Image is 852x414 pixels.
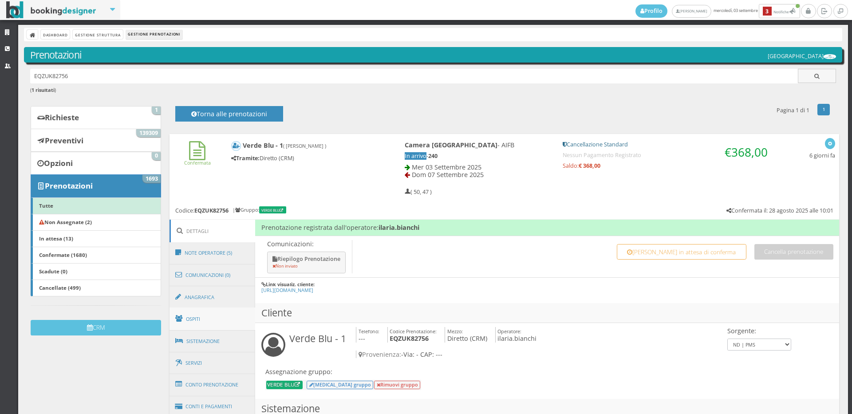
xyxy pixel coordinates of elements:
h4: - AIFB [405,141,551,149]
a: Cancellate (499) [31,280,161,296]
span: 139309 [136,129,161,137]
a: verde blu [267,381,301,388]
a: Non Assegnate (2) [31,214,161,231]
a: Preventivi 139309 [31,129,161,152]
a: Gestione Struttura [73,30,122,39]
b: Cancellate (499) [39,284,81,291]
h6: | Gruppo: [233,207,287,213]
h5: Confermata il: 28 agosto 2025 alle 10:01 [726,207,833,214]
span: Via: [403,350,414,359]
a: Conto Prenotazione [170,373,256,396]
small: Operatore: [497,328,521,335]
span: 1693 [142,175,161,183]
button: Rimuovi gruppo [374,381,420,390]
p: Comunicazioni: [267,240,347,248]
small: Mezzo: [447,328,463,335]
h4: --- [356,327,379,343]
small: Non inviato [272,263,298,269]
b: 240 [428,152,438,160]
a: Scadute (0) [31,263,161,280]
li: Gestione Prenotazioni [126,30,182,39]
span: In arrivo [405,152,426,160]
a: Confermata [184,152,211,166]
a: [URL][DOMAIN_NAME] [261,287,313,293]
small: Codice Prenotazione: [390,328,437,335]
button: 3Notifiche [759,4,800,18]
button: Riepilogo Prenotazione Non inviato [267,252,346,273]
h4: Sorgente: [727,327,791,335]
small: ( [PERSON_NAME] ) [283,142,326,149]
h5: Codice: [175,207,229,214]
small: Telefono: [359,328,379,335]
b: In attesa (13) [39,235,73,242]
h5: - [405,153,551,159]
a: 1 [817,104,830,115]
b: EQZUK82756 [390,334,429,343]
b: Confermate (1680) [39,251,87,258]
h5: [GEOGRAPHIC_DATA] [768,53,836,59]
h5: Diretto (CRM) [231,155,375,162]
b: Opzioni [44,158,73,168]
button: [MEDICAL_DATA] gruppo [307,381,373,390]
a: Confermate (1680) [31,247,161,264]
a: Tutte [31,197,161,214]
a: In attesa (13) [31,230,161,247]
span: Mer 03 Settembre 2025 [412,163,481,171]
a: [PERSON_NAME] [672,5,711,18]
h4: - [356,351,725,358]
button: CRM [31,320,161,335]
b: 1 risultati [32,87,55,93]
h3: Cliente [255,303,839,323]
span: Dom 07 Settembre 2025 [412,170,484,179]
button: Cancella prenotazione [754,244,833,260]
h5: Cancellazione Standard [563,141,772,148]
a: Profilo [635,4,667,18]
a: Ospiti [170,308,256,331]
b: 3 [763,7,772,16]
b: Non Assegnate (2) [39,218,92,225]
strong: € 368,00 [579,162,600,170]
b: Tutte [39,202,53,209]
b: Scadute (0) [39,268,67,275]
span: € [725,144,768,160]
h4: ilaria.bianchi [495,327,537,343]
h3: Verde Blu - 1 [289,333,346,344]
a: Prenotazioni 1693 [31,174,161,197]
h4: Prenotazione registrata dall'operatore: [255,220,839,236]
a: verde blu [261,208,285,213]
a: Opzioni 0 [31,152,161,175]
a: Dettagli [170,220,256,242]
b: Prenotazioni [45,181,93,191]
h5: Pagina 1 di 1 [777,107,809,114]
input: Ricerca cliente - (inserisci il codice, il nome, il cognome, il numero di telefono o la mail) [30,69,798,83]
b: EQZUK82756 [194,207,229,214]
a: Sistemazione [170,330,256,353]
b: Preventivi [45,135,83,146]
span: - CAP: --- [416,350,442,359]
h5: ( 50, 47 ) [405,189,432,195]
h3: Prenotazioni [30,49,836,61]
a: Anagrafica [170,286,256,309]
span: 0 [152,152,161,160]
img: ea773b7e7d3611ed9c9d0608f5526cb6.png [824,54,836,59]
span: 1 [152,106,161,114]
h4: Assegnazione gruppo: [265,368,421,375]
h4: Torna alle prenotazioni [185,110,273,124]
a: Comunicazioni (0) [170,264,256,287]
b: Tramite: [231,154,260,162]
b: Camera [GEOGRAPHIC_DATA] [405,141,497,149]
h4: Diretto (CRM) [445,327,487,343]
a: Note Operatore (5) [170,241,256,264]
b: ilaria.bianchi [379,223,419,232]
a: Richieste 1 [31,106,161,129]
span: mercoledì, 03 settembre [635,4,801,18]
a: Servizi [170,352,256,375]
h6: ( ) [30,87,836,93]
a: Dashboard [41,30,70,39]
button: Torna alle prenotazioni [175,106,283,122]
h5: 6 giorni fa [809,152,835,159]
span: Provenienza: [359,350,401,359]
button: [PERSON_NAME] in attesa di conferma [617,244,746,260]
h5: Nessun Pagamento Registrato [563,152,772,158]
h5: Saldo: [563,162,772,169]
